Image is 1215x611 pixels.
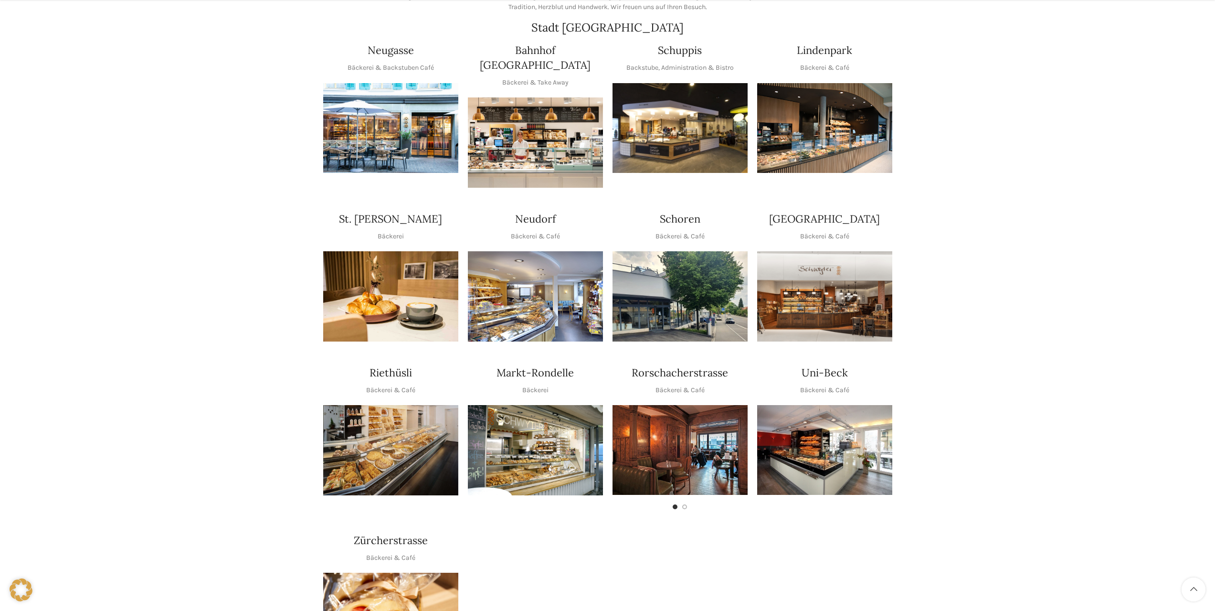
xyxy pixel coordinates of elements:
p: Bäckerei & Café [366,385,415,396]
img: Rorschacherstrasse [613,405,748,495]
p: Bäckerei [378,231,404,242]
h4: Uni-Beck [802,365,848,380]
div: 1 / 1 [468,405,603,495]
img: 150130-Schwyter-013 [613,83,748,173]
h4: Neugasse [368,43,414,58]
img: Bahnhof St. Gallen [468,97,603,188]
p: Bäckerei & Take Away [502,77,569,88]
img: Schwyter-1800x900 [757,251,892,342]
img: 017-e1571925257345 [757,83,892,173]
div: 1 / 1 [613,251,748,342]
div: 1 / 2 [613,405,748,495]
h4: Schuppis [658,43,702,58]
a: Scroll to top button [1182,578,1205,601]
p: Bäckerei & Backstuben Café [348,63,434,73]
div: 1 / 1 [757,83,892,173]
h4: Markt-Rondelle [497,365,574,380]
p: Bäckerei & Café [800,63,849,73]
h2: Stadt [GEOGRAPHIC_DATA] [323,22,892,33]
p: Backstube, Administration & Bistro [626,63,734,73]
h4: Riethüsli [370,365,412,380]
p: Bäckerei & Café [655,385,705,396]
h4: St. [PERSON_NAME] [339,212,442,226]
li: Go to slide 2 [682,504,687,509]
img: 0842cc03-b884-43c1-a0c9-0889ef9087d6 copy [613,251,748,342]
h4: Lindenpark [797,43,852,58]
h4: Bahnhof [GEOGRAPHIC_DATA] [468,43,603,73]
h4: [GEOGRAPHIC_DATA] [769,212,880,226]
h4: Rorschacherstrasse [632,365,728,380]
img: Neugasse [323,83,458,173]
div: 1 / 1 [613,83,748,173]
img: Rondelle_1 [468,405,603,495]
p: Bäckerei & Café [800,231,849,242]
img: rechts_09-1 [757,405,892,495]
div: 1 / 1 [323,251,458,342]
div: 1 / 1 [323,405,458,495]
img: schwyter-23 [323,251,458,342]
img: Riethüsli-2 [323,405,458,495]
div: 1 / 1 [323,83,458,173]
p: Bäckerei & Café [511,231,560,242]
div: 1 / 1 [757,405,892,495]
p: Bäckerei & Café [800,385,849,396]
p: Bäckerei & Café [366,553,415,563]
p: Bäckerei & Café [655,231,705,242]
p: Bäckerei [522,385,549,396]
div: 1 / 1 [468,251,603,342]
div: 1 / 1 [468,97,603,188]
li: Go to slide 1 [673,504,677,509]
img: Neudorf_1 [468,251,603,342]
h4: Zürcherstrasse [354,533,428,548]
h4: Schoren [660,212,700,226]
h4: Neudorf [515,212,556,226]
div: 1 / 1 [757,251,892,342]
